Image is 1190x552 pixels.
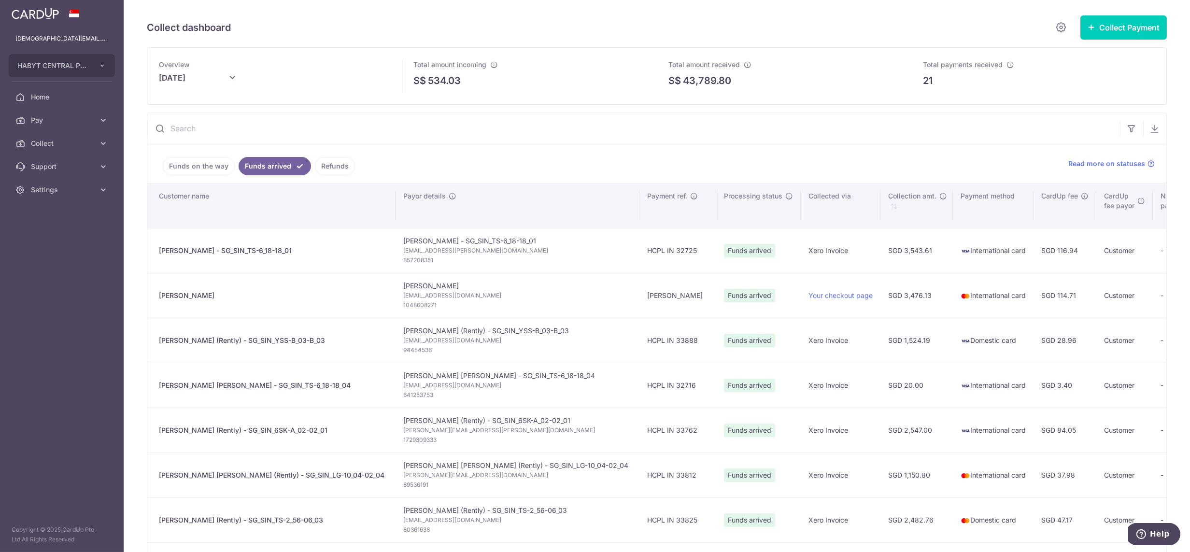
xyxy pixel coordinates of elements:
span: Overview [159,60,190,69]
img: visa-sm-192604c4577d2d35970c8ed26b86981c2741ebd56154ab54ad91a526f0f24972.png [961,426,970,436]
td: [PERSON_NAME] [PERSON_NAME] - SG_SIN_TS-6_18-18_04 [396,363,639,408]
td: Xero Invoice [801,363,880,408]
td: International card [953,363,1034,408]
span: Funds arrived [724,289,775,302]
td: SGD 3,476.13 [880,273,953,318]
span: Payment ref. [647,191,687,201]
p: 43,789.80 [683,73,731,88]
div: [PERSON_NAME] (Rently) - SG_SIN_TS-2_56-06_03 [159,515,388,525]
td: International card [953,453,1034,497]
div: [PERSON_NAME] [PERSON_NAME] - SG_SIN_TS-6_18-18_04 [159,381,388,390]
td: Domestic card [953,497,1034,542]
td: Customer [1096,497,1153,542]
p: [DEMOGRAPHIC_DATA][EMAIL_ADDRESS][DOMAIN_NAME] [15,34,108,43]
td: Customer [1096,273,1153,318]
td: SGD 3,543.61 [880,228,953,273]
td: SGD 1,150.80 [880,453,953,497]
td: Customer [1096,363,1153,408]
div: [PERSON_NAME] [PERSON_NAME] (Rently) - SG_SIN_LG-10_04-02_04 [159,470,388,480]
span: Read more on statuses [1068,159,1145,169]
div: [PERSON_NAME] (Rently) - SG_SIN_YSS-B_03-B_03 [159,336,388,345]
span: [EMAIL_ADDRESS][DOMAIN_NAME] [403,291,632,300]
span: [EMAIL_ADDRESS][DOMAIN_NAME] [403,336,632,345]
th: Payment ref. [639,184,716,228]
td: Customer [1096,228,1153,273]
span: [EMAIL_ADDRESS][DOMAIN_NAME] [403,381,632,390]
img: CardUp [12,8,59,19]
td: SGD 2,482.76 [880,497,953,542]
td: SGD 3.40 [1034,363,1096,408]
td: [PERSON_NAME] - SG_SIN_TS-6_18-18_01 [396,228,639,273]
span: Help [22,7,42,15]
td: HCPL IN 33825 [639,497,716,542]
a: Your checkout page [808,291,873,299]
img: visa-sm-192604c4577d2d35970c8ed26b86981c2741ebd56154ab54ad91a526f0f24972.png [961,381,970,391]
div: [PERSON_NAME] - SG_SIN_TS-6_18-18_01 [159,246,388,255]
span: [EMAIL_ADDRESS][PERSON_NAME][DOMAIN_NAME] [403,246,632,255]
td: SGD 116.94 [1034,228,1096,273]
td: SGD 114.71 [1034,273,1096,318]
td: International card [953,228,1034,273]
td: HCPL IN 32725 [639,228,716,273]
span: Funds arrived [724,334,775,347]
th: CardUpfee payor [1096,184,1153,228]
td: Xero Invoice [801,497,880,542]
span: Settings [31,185,95,195]
span: 1729309333 [403,435,632,445]
th: Processing status [716,184,801,228]
span: Total amount received [668,60,740,69]
span: [EMAIL_ADDRESS][DOMAIN_NAME] [403,515,632,525]
span: Funds arrived [724,468,775,482]
td: Xero Invoice [801,228,880,273]
td: HCPL IN 32716 [639,363,716,408]
td: [PERSON_NAME] (Rently) - SG_SIN_TS-2_56-06_03 [396,497,639,542]
span: Payor details [403,191,446,201]
td: Customer [1096,408,1153,453]
span: S$ [414,73,426,88]
h5: Collect dashboard [147,20,231,35]
td: SGD 1,524.19 [880,318,953,363]
th: Collected via [801,184,880,228]
p: 534.03 [428,73,461,88]
button: Collect Payment [1080,15,1167,40]
span: Funds arrived [724,513,775,527]
img: visa-sm-192604c4577d2d35970c8ed26b86981c2741ebd56154ab54ad91a526f0f24972.png [961,246,970,256]
span: CardUp fee [1041,191,1078,201]
div: [PERSON_NAME] [159,291,388,300]
img: mastercard-sm-87a3fd1e0bddd137fecb07648320f44c262e2538e7db6024463105ddbc961eb2.png [961,471,970,481]
span: [PERSON_NAME][EMAIL_ADDRESS][DOMAIN_NAME] [403,470,632,480]
img: mastercard-sm-87a3fd1e0bddd137fecb07648320f44c262e2538e7db6024463105ddbc961eb2.png [961,516,970,525]
td: Xero Invoice [801,408,880,453]
td: Customer [1096,453,1153,497]
td: SGD 84.05 [1034,408,1096,453]
img: mastercard-sm-87a3fd1e0bddd137fecb07648320f44c262e2538e7db6024463105ddbc961eb2.png [961,291,970,301]
span: Funds arrived [724,379,775,392]
span: HABYT CENTRAL PTE. LTD. [17,61,89,71]
td: SGD 2,547.00 [880,408,953,453]
td: International card [953,408,1034,453]
a: Read more on statuses [1068,159,1155,169]
td: HCPL IN 33762 [639,408,716,453]
span: 94454536 [403,345,632,355]
span: CardUp fee payor [1104,191,1134,211]
span: 857208351 [403,255,632,265]
td: [PERSON_NAME] [PERSON_NAME] (Rently) - SG_SIN_LG-10_04-02_04 [396,453,639,497]
th: Payor details [396,184,639,228]
span: Collect [31,139,95,148]
td: Xero Invoice [801,318,880,363]
td: HCPL IN 33888 [639,318,716,363]
td: HCPL IN 33812 [639,453,716,497]
div: [PERSON_NAME] (Rently) - SG_SIN_6SK-A_02-02_01 [159,425,388,435]
td: Xero Invoice [801,453,880,497]
span: Collection amt. [888,191,936,201]
td: SGD 28.96 [1034,318,1096,363]
p: 21 [923,73,933,88]
td: [PERSON_NAME] (Rently) - SG_SIN_6SK-A_02-02_01 [396,408,639,453]
td: [PERSON_NAME] (Rently) - SG_SIN_YSS-B_03-B_03 [396,318,639,363]
span: S$ [668,73,681,88]
span: 80361638 [403,525,632,535]
button: HABYT CENTRAL PTE. LTD. [9,54,115,77]
td: International card [953,273,1034,318]
td: SGD 37.98 [1034,453,1096,497]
